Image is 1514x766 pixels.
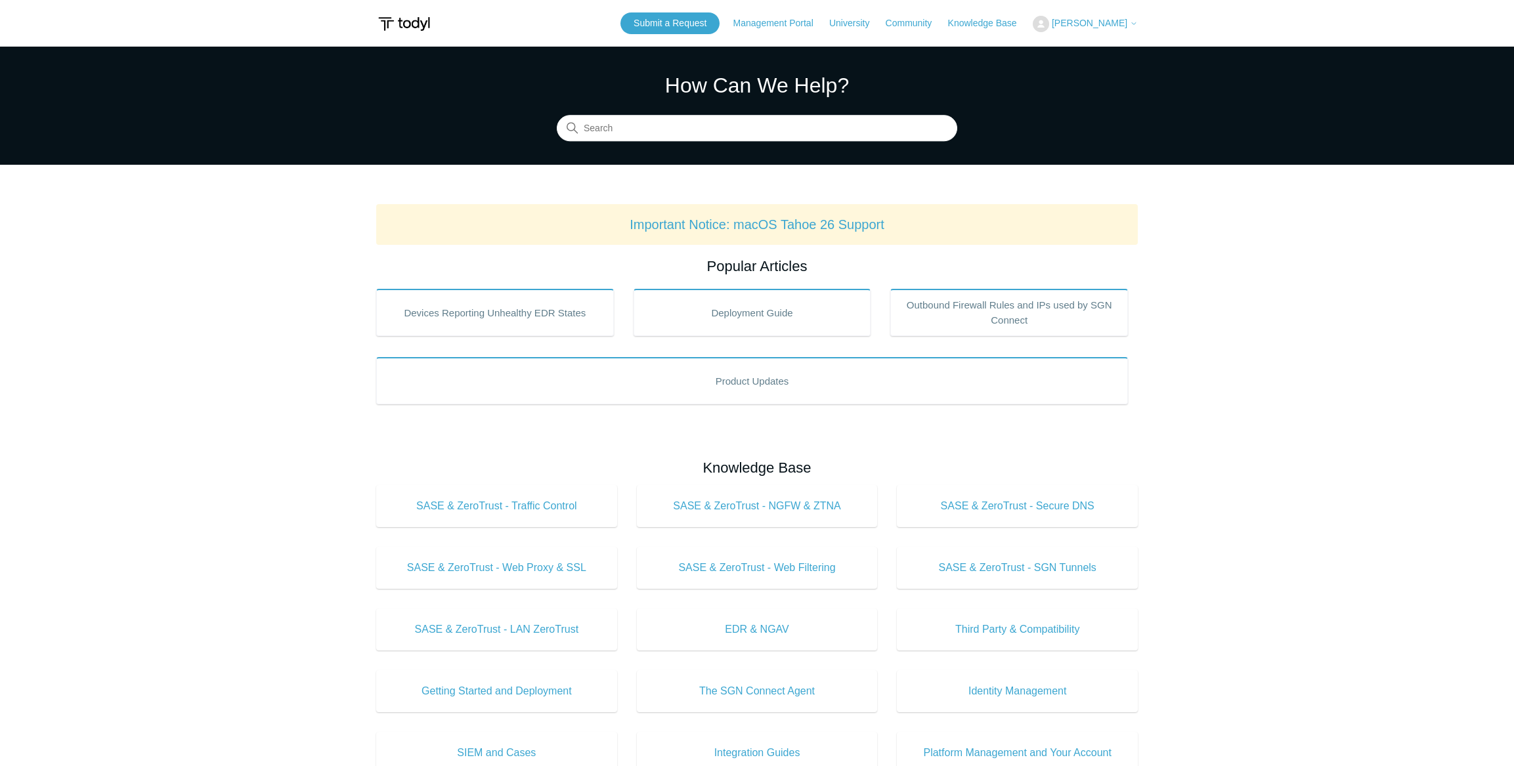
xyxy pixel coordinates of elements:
[897,670,1138,712] a: Identity Management
[620,12,720,34] a: Submit a Request
[376,12,432,36] img: Todyl Support Center Help Center home page
[557,70,957,101] h1: How Can We Help?
[396,560,597,576] span: SASE & ZeroTrust - Web Proxy & SSL
[557,116,957,142] input: Search
[733,16,827,30] a: Management Portal
[396,683,597,699] span: Getting Started and Deployment
[890,289,1128,336] a: Outbound Firewall Rules and IPs used by SGN Connect
[917,560,1118,576] span: SASE & ZeroTrust - SGN Tunnels
[948,16,1030,30] a: Knowledge Base
[376,457,1138,479] h2: Knowledge Base
[376,289,614,336] a: Devices Reporting Unhealthy EDR States
[1033,16,1138,32] button: [PERSON_NAME]
[376,485,617,527] a: SASE & ZeroTrust - Traffic Control
[637,547,878,589] a: SASE & ZeroTrust - Web Filtering
[917,745,1118,761] span: Platform Management and Your Account
[630,217,884,232] a: Important Notice: macOS Tahoe 26 Support
[829,16,882,30] a: University
[657,498,858,514] span: SASE & ZeroTrust - NGFW & ZTNA
[886,16,945,30] a: Community
[637,670,878,712] a: The SGN Connect Agent
[1052,18,1127,28] span: [PERSON_NAME]
[917,622,1118,637] span: Third Party & Compatibility
[897,547,1138,589] a: SASE & ZeroTrust - SGN Tunnels
[376,547,617,589] a: SASE & ZeroTrust - Web Proxy & SSL
[634,289,871,336] a: Deployment Guide
[396,622,597,637] span: SASE & ZeroTrust - LAN ZeroTrust
[376,357,1128,404] a: Product Updates
[637,608,878,650] a: EDR & NGAV
[376,608,617,650] a: SASE & ZeroTrust - LAN ZeroTrust
[657,560,858,576] span: SASE & ZeroTrust - Web Filtering
[917,683,1118,699] span: Identity Management
[917,498,1118,514] span: SASE & ZeroTrust - Secure DNS
[376,670,617,712] a: Getting Started and Deployment
[396,498,597,514] span: SASE & ZeroTrust - Traffic Control
[897,608,1138,650] a: Third Party & Compatibility
[637,485,878,527] a: SASE & ZeroTrust - NGFW & ZTNA
[396,745,597,761] span: SIEM and Cases
[376,255,1138,277] h2: Popular Articles
[657,683,858,699] span: The SGN Connect Agent
[657,622,858,637] span: EDR & NGAV
[657,745,858,761] span: Integration Guides
[897,485,1138,527] a: SASE & ZeroTrust - Secure DNS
